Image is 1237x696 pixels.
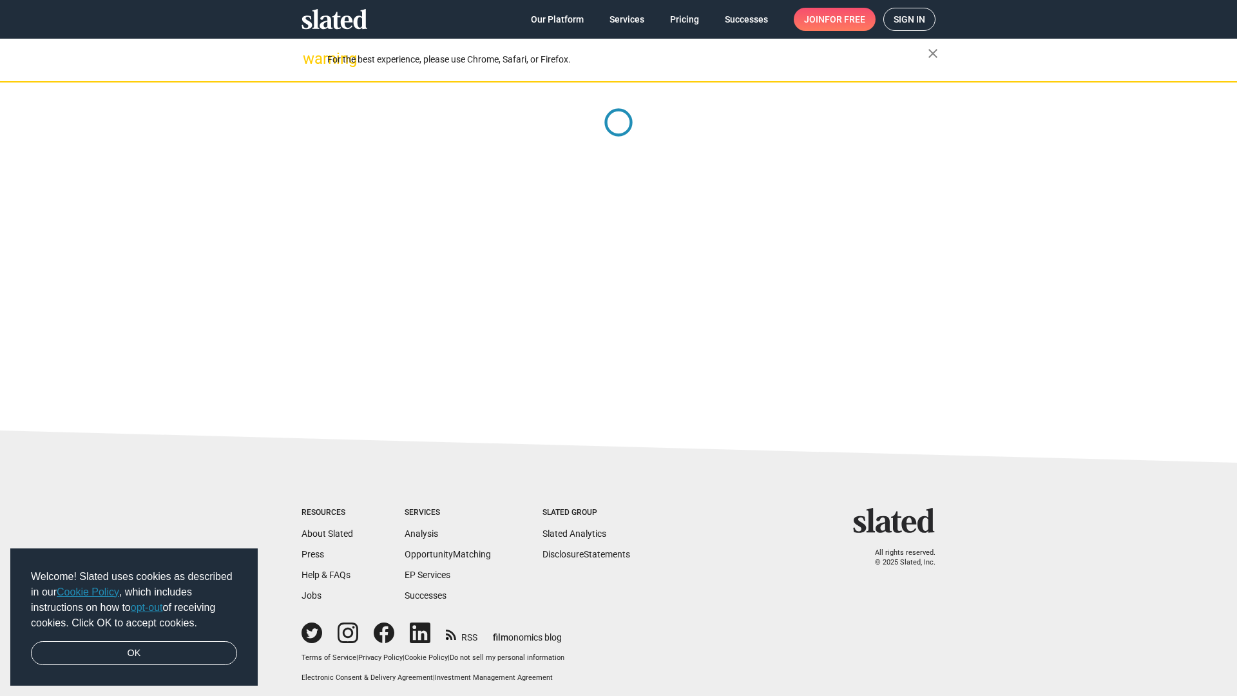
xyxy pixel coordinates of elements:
[861,548,935,567] p: All rights reserved. © 2025 Slated, Inc.
[446,624,477,644] a: RSS
[599,8,655,31] a: Services
[403,653,405,662] span: |
[894,8,925,30] span: Sign in
[794,8,876,31] a: Joinfor free
[609,8,644,31] span: Services
[405,653,448,662] a: Cookie Policy
[131,602,163,613] a: opt-out
[725,8,768,31] span: Successes
[660,8,709,31] a: Pricing
[521,8,594,31] a: Our Platform
[302,653,356,662] a: Terms of Service
[531,8,584,31] span: Our Platform
[433,673,435,682] span: |
[10,548,258,686] div: cookieconsent
[303,51,318,66] mat-icon: warning
[825,8,865,31] span: for free
[883,8,935,31] a: Sign in
[804,8,865,31] span: Join
[302,570,350,580] a: Help & FAQs
[405,528,438,539] a: Analysis
[356,653,358,662] span: |
[302,549,324,559] a: Press
[493,621,562,644] a: filmonomics blog
[542,528,606,539] a: Slated Analytics
[358,653,403,662] a: Privacy Policy
[542,508,630,518] div: Slated Group
[302,590,321,601] a: Jobs
[670,8,699,31] span: Pricing
[327,51,928,68] div: For the best experience, please use Chrome, Safari, or Firefox.
[405,549,491,559] a: OpportunityMatching
[57,586,119,597] a: Cookie Policy
[493,632,508,643] span: film
[435,673,553,682] a: Investment Management Agreement
[31,641,237,666] a: dismiss cookie message
[450,653,564,663] button: Do not sell my personal information
[542,549,630,559] a: DisclosureStatements
[405,508,491,518] div: Services
[925,46,941,61] mat-icon: close
[448,653,450,662] span: |
[405,570,450,580] a: EP Services
[714,8,778,31] a: Successes
[302,673,433,682] a: Electronic Consent & Delivery Agreement
[31,569,237,631] span: Welcome! Slated uses cookies as described in our , which includes instructions on how to of recei...
[302,508,353,518] div: Resources
[302,528,353,539] a: About Slated
[405,590,446,601] a: Successes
